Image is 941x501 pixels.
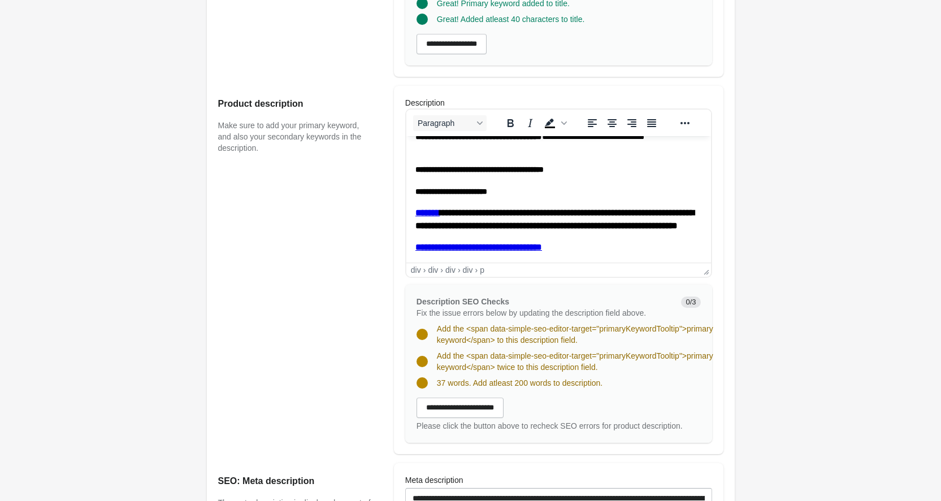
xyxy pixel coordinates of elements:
span: 37 words. Add atleast 200 words to description. [437,378,602,387]
button: Bold [501,115,520,131]
div: › [423,265,426,275]
h2: SEO: Meta description [218,474,371,488]
button: Italic [521,115,540,131]
div: › [458,265,461,275]
button: Blocks [413,115,487,131]
div: div [463,265,473,275]
div: › [440,265,443,275]
div: div [411,265,421,275]
div: Background color [540,115,569,131]
button: Justify [642,115,661,131]
div: p [480,265,484,275]
p: Fix the issue errors below by updating the description field above. [417,307,673,319]
iframe: Rich Text Area [406,136,711,263]
label: Meta description [405,474,463,486]
h2: Product description [218,97,371,111]
span: Description SEO Checks [417,297,509,306]
div: Please click the button above to recheck SEO errors for product description. [417,420,701,432]
span: Paragraph [418,119,473,128]
button: Align left [583,115,602,131]
span: Add the <span data-simple-seo-editor-target="primaryKeywordTooltip">primary keyword</span> twice ... [437,351,713,372]
div: › [475,265,478,275]
p: Make sure to add your primary keyword, and also your secondary keywords in the description. [218,120,371,154]
span: Add the <span data-simple-seo-editor-target="primaryKeywordTooltip">primary keyword</span> to thi... [437,324,713,345]
button: Align center [602,115,622,131]
span: Great! Added atleast 40 characters to title. [437,15,584,24]
div: div [428,265,438,275]
span: 0/3 [681,297,700,308]
div: Press the Up and Down arrow keys to resize the editor. [699,263,711,277]
button: Reveal or hide additional toolbar items [675,115,695,131]
div: Description [394,86,723,454]
button: Align right [622,115,641,131]
div: div [445,265,456,275]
